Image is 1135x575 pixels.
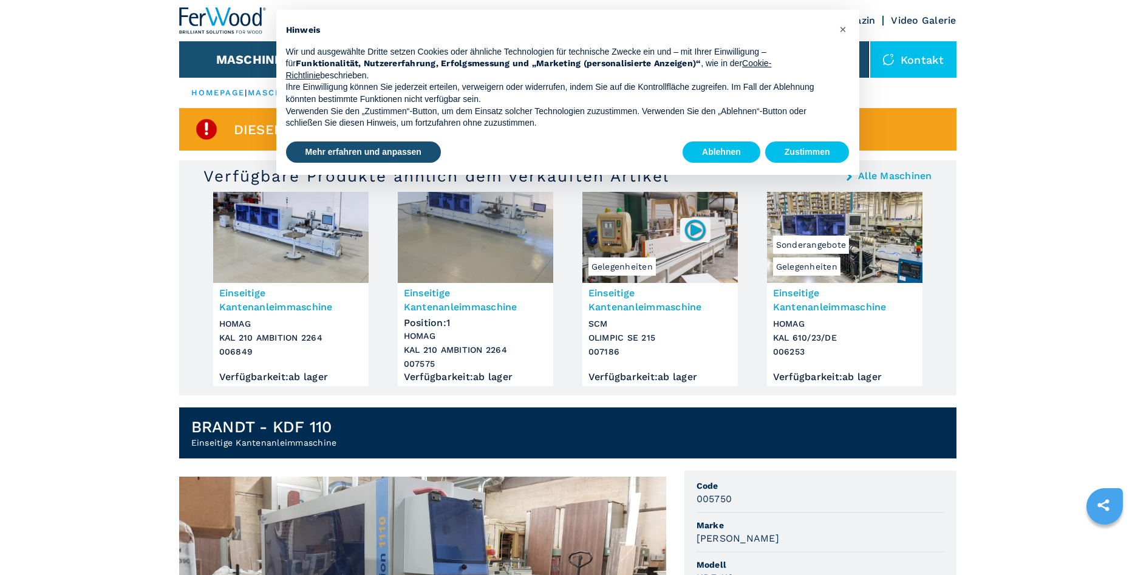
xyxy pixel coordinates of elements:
span: Modell [697,559,944,571]
p: Ihre Einwilligung können Sie jederzeit erteilen, verweigern oder widerrufen, indem Sie auf die Ko... [286,81,830,105]
span: × [839,22,847,36]
a: sharethis [1088,490,1119,520]
button: Schließen Sie diesen Hinweis [834,19,853,39]
span: Gelegenheiten [773,257,840,276]
a: maschinen [248,88,307,97]
img: Einseitige Kantenanleimmaschine HOMAG KAL 610/23/DE [767,192,922,283]
div: Verfügbarkeit : ab lager [219,374,363,380]
img: Ferwood [179,7,267,34]
div: Position : 1 [404,314,547,326]
h3: Einseitige Kantenanleimmaschine [219,286,363,314]
img: 007186 [683,218,707,242]
img: SoldProduct [194,117,219,141]
h3: Verfügbare Produkte ähnlich dem verkauften Artikel [203,166,669,186]
h3: Einseitige Kantenanleimmaschine [773,286,916,314]
h2: Einseitige Kantenanleimmaschine [191,437,337,449]
img: Kontakt [882,53,895,66]
a: Video Galerie [891,15,956,26]
div: Verfügbarkeit : ab lager [773,374,916,380]
button: Mehr erfahren und anpassen [286,141,441,163]
h3: Einseitige Kantenanleimmaschine [588,286,732,314]
a: Alle Maschinen [858,171,932,181]
h3: 005750 [697,492,732,506]
span: Gelegenheiten [588,257,656,276]
h1: BRANDT - KDF 110 [191,417,337,437]
a: Einseitige Kantenanleimmaschine HOMAG KAL 210 AMBITION 2264Einseitige KantenanleimmaschinePositio... [398,192,553,386]
a: Einseitige Kantenanleimmaschine SCM OLIMPIC SE 215Gelegenheiten007186Einseitige Kantenanleimmasch... [582,192,738,386]
h3: Einseitige Kantenanleimmaschine [404,286,547,314]
div: Verfügbarkeit : ab lager [588,374,732,380]
a: Cookie-Richtlinie [286,58,772,80]
div: Verfügbarkeit : ab lager [404,374,547,380]
span: Sonderangebote [773,236,850,254]
p: Wir und ausgewählte Dritte setzen Cookies oder ähnliche Technologien für technische Zwecke ein un... [286,46,830,82]
span: Code [697,480,944,492]
a: Einseitige Kantenanleimmaschine HOMAG KAL 210 AMBITION 2264Einseitige KantenanleimmaschineHOMAGKA... [213,192,369,386]
button: Ablehnen [683,141,760,163]
h3: HOMAG KAL 210 AMBITION 2264 007575 [404,329,547,371]
h3: HOMAG KAL 210 AMBITION 2264 006849 [219,317,363,359]
button: Maschinen [216,52,292,67]
img: Einseitige Kantenanleimmaschine SCM OLIMPIC SE 215 [582,192,738,283]
h3: HOMAG KAL 610/23/DE 006253 [773,317,916,359]
a: Einseitige Kantenanleimmaschine HOMAG KAL 610/23/DEGelegenheitenSonderangeboteEinseitige Kantenan... [767,192,922,386]
h3: SCM OLIMPIC SE 215 007186 [588,317,732,359]
span: | [245,88,247,97]
strong: Funktionalität, Nutzererfahrung, Erfolgsmessung und „Marketing (personalisierte Anzeigen)“ [296,58,701,68]
button: Zustimmen [765,141,850,163]
img: Einseitige Kantenanleimmaschine HOMAG KAL 210 AMBITION 2264 [398,192,553,283]
a: HOMEPAGE [191,88,245,97]
span: Dieser Artikel ist bereits verkauft [234,123,506,137]
h3: [PERSON_NAME] [697,531,779,545]
span: Marke [697,519,944,531]
p: Verwenden Sie den „Zustimmen“-Button, um dem Einsatz solcher Technologien zuzustimmen. Verwenden ... [286,106,830,129]
div: Kontakt [870,41,956,78]
h2: Hinweis [286,24,830,36]
img: Einseitige Kantenanleimmaschine HOMAG KAL 210 AMBITION 2264 [213,192,369,283]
